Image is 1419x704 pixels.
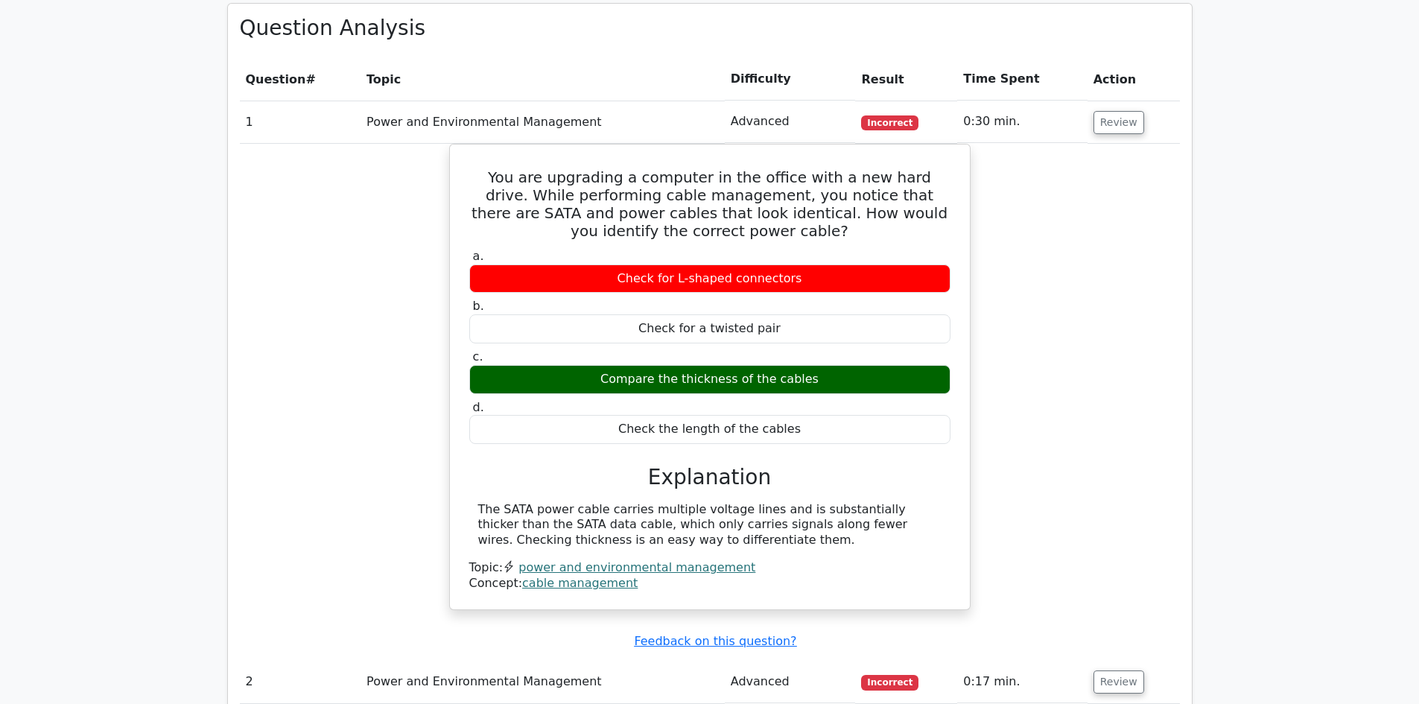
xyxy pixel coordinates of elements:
[240,16,1180,41] h3: Question Analysis
[725,661,856,703] td: Advanced
[518,560,755,574] a: power and environmental management
[473,299,484,313] span: b.
[469,314,950,343] div: Check for a twisted pair
[861,115,918,130] span: Incorrect
[1093,111,1144,134] button: Review
[478,465,942,490] h3: Explanation
[855,58,957,101] th: Result
[468,168,952,240] h5: You are upgrading a computer in the office with a new hard drive. While performing cable manageme...
[634,634,796,648] a: Feedback on this question?
[478,502,942,548] div: The SATA power cable carries multiple voltage lines and is substantially thicker than the SATA da...
[473,400,484,414] span: d.
[725,101,856,143] td: Advanced
[361,58,725,101] th: Topic
[246,72,306,86] span: Question
[861,675,918,690] span: Incorrect
[522,576,638,590] a: cable management
[469,576,950,592] div: Concept:
[361,661,725,703] td: Power and Environmental Management
[240,101,361,143] td: 1
[1088,58,1180,101] th: Action
[1093,670,1144,694] button: Review
[473,349,483,364] span: c.
[473,249,484,263] span: a.
[469,365,950,394] div: Compare the thickness of the cables
[957,101,1087,143] td: 0:30 min.
[240,58,361,101] th: #
[725,58,856,101] th: Difficulty
[957,661,1087,703] td: 0:17 min.
[957,58,1087,101] th: Time Spent
[469,415,950,444] div: Check the length of the cables
[469,560,950,576] div: Topic:
[240,661,361,703] td: 2
[469,264,950,294] div: Check for L-shaped connectors
[361,101,725,143] td: Power and Environmental Management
